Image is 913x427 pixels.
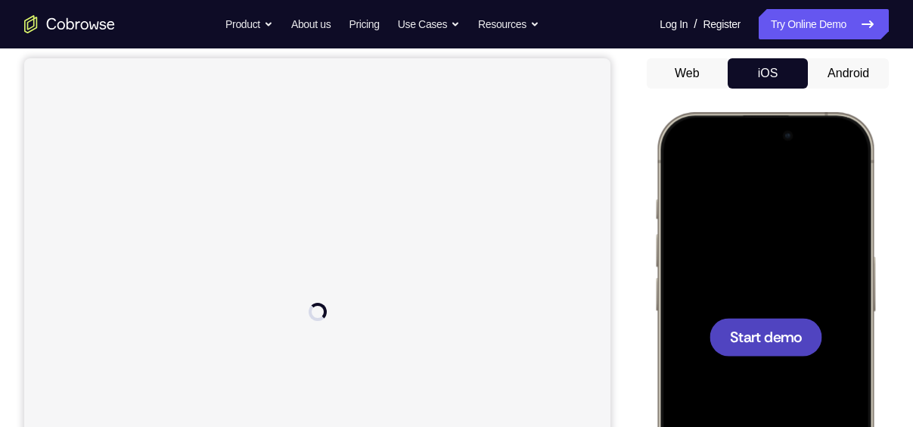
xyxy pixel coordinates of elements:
button: Start demo [55,206,168,244]
button: Android [808,58,889,89]
a: About us [291,9,331,39]
button: Product [225,9,273,39]
a: Register [703,9,741,39]
span: Start demo [76,217,148,232]
button: Use Cases [398,9,460,39]
a: Go to the home page [24,15,115,33]
a: Log In [660,9,688,39]
a: Pricing [349,9,379,39]
button: iOS [728,58,809,89]
span: / [694,15,697,33]
a: Try Online Demo [759,9,889,39]
button: Web [647,58,728,89]
button: Resources [478,9,539,39]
